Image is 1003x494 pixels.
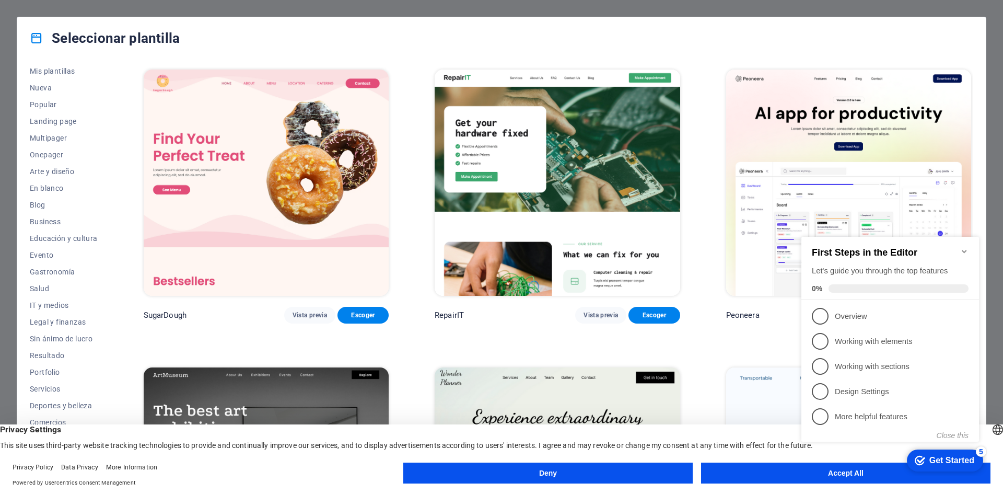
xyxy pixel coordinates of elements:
span: IT y medios [30,301,98,309]
p: More helpful features [38,190,163,201]
button: Close this [139,210,171,218]
p: Peoneera [726,310,760,320]
span: Evento [30,251,98,259]
span: Legal y finanzas [30,318,98,326]
span: Vista previa [293,311,327,319]
button: Gastronomía [30,263,98,280]
span: Arte y diseño [30,167,98,176]
button: Comercios [30,414,98,431]
button: Deportes y belleza [30,397,98,414]
button: Blog [30,197,98,213]
span: 0% [15,63,31,71]
span: Resultado [30,351,98,360]
button: Popular [30,96,98,113]
button: Sin ánimo de lucro [30,330,98,347]
p: Working with elements [38,114,163,125]
span: Escoger [346,311,380,319]
span: Comercios [30,418,98,427]
button: Salud [30,280,98,297]
button: Escoger [628,307,680,324]
button: Vista previa [575,307,626,324]
span: Deportes y belleza [30,401,98,410]
div: Get Started [132,234,177,244]
li: More helpful features [4,182,182,208]
button: Legal y finanzas [30,314,98,330]
span: Multipager [30,134,98,142]
button: Vista previa [284,307,335,324]
span: Nueva [30,84,98,92]
span: Landing page [30,117,98,125]
span: Mis plantillas [30,67,98,75]
span: Salud [30,284,98,293]
p: SugarDough [144,310,186,320]
p: Design Settings [38,165,163,176]
li: Working with sections [4,132,182,157]
img: SugarDough [144,70,389,296]
h4: Seleccionar plantilla [30,30,180,47]
p: Working with sections [38,140,163,151]
button: Multipager [30,130,98,146]
button: Resultado [30,347,98,364]
span: Servicios [30,385,98,393]
span: Escoger [637,311,671,319]
li: Design Settings [4,157,182,182]
div: Minimize checklist [163,26,171,34]
button: Onepager [30,146,98,163]
div: Let's guide you through the top features [15,44,171,55]
span: Business [30,217,98,226]
button: Nueva [30,79,98,96]
button: IT y medios [30,297,98,314]
span: Educación y cultura [30,234,98,243]
span: Portfolio [30,368,98,376]
span: Vista previa [584,311,618,319]
p: Overview [38,89,163,100]
span: Sin ánimo de lucro [30,335,98,343]
div: Get Started 5 items remaining, 0% complete [110,228,186,250]
button: Landing page [30,113,98,130]
button: Servicios [30,381,98,397]
button: Portfolio [30,364,98,381]
button: Mis plantillas [30,63,98,79]
span: Blog [30,201,98,209]
span: Popular [30,100,98,109]
button: Arte y diseño [30,163,98,180]
button: Evento [30,247,98,263]
span: En blanco [30,184,98,192]
button: Escoger [337,307,389,324]
span: Onepager [30,151,98,159]
button: En blanco [30,180,98,197]
p: RepairIT [435,310,464,320]
div: 5 [179,225,189,235]
span: Gastronomía [30,268,98,276]
img: Peoneera [726,70,971,296]
button: Business [30,213,98,230]
img: RepairIT [435,70,680,296]
li: Overview [4,82,182,107]
h2: First Steps in the Editor [15,26,171,37]
li: Working with elements [4,107,182,132]
button: Educación y cultura [30,230,98,247]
